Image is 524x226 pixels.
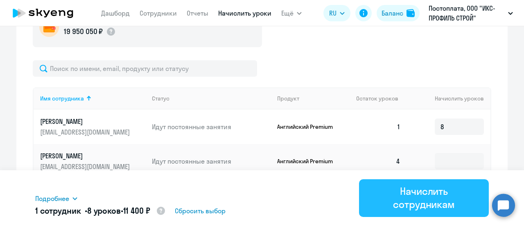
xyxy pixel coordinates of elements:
[377,5,420,21] button: Балансbalance
[350,110,407,144] td: 1
[359,179,489,217] button: Начислить сотрудникам
[152,122,271,131] p: Идут постоянные занятия
[40,95,145,102] div: Имя сотрудника
[187,9,208,17] a: Отчеты
[40,151,132,160] p: [PERSON_NAME]
[40,117,145,137] a: [PERSON_NAME][EMAIL_ADDRESS][DOMAIN_NAME]
[152,95,271,102] div: Статус
[407,9,415,17] img: balance
[87,205,121,216] span: 8 уроков
[277,158,339,165] p: Английский Premium
[40,151,145,171] a: [PERSON_NAME][EMAIL_ADDRESS][DOMAIN_NAME]
[152,95,169,102] div: Статус
[40,128,132,137] p: [EMAIL_ADDRESS][DOMAIN_NAME]
[277,123,339,130] p: Английский Premium
[101,9,130,17] a: Дашборд
[281,5,302,21] button: Ещё
[33,60,257,77] input: Поиск по имени, email, продукту или статусу
[64,26,103,37] p: 19 950 050 ₽
[429,3,505,23] p: Постоплата, ООО "ИКС-ПРОФИЛЬ СТРОЙ"
[425,3,517,23] button: Постоплата, ООО "ИКС-ПРОФИЛЬ СТРОЙ"
[39,17,59,37] img: wallet-circle.png
[350,144,407,178] td: 4
[40,117,132,126] p: [PERSON_NAME]
[356,95,398,102] span: Остаток уроков
[277,95,299,102] div: Продукт
[123,205,150,216] span: 11 400 ₽
[175,206,226,216] span: Сбросить выбор
[356,95,407,102] div: Остаток уроков
[40,162,132,171] p: [EMAIL_ADDRESS][DOMAIN_NAME]
[382,8,403,18] div: Баланс
[277,95,350,102] div: Продукт
[218,9,271,17] a: Начислить уроки
[40,95,84,102] div: Имя сотрудника
[35,205,166,217] h5: 1 сотрудник • •
[407,87,490,110] th: Начислить уроков
[370,185,477,211] div: Начислить сотрудникам
[281,8,294,18] span: Ещё
[35,194,69,203] span: Подробнее
[152,157,271,166] p: Идут постоянные занятия
[329,8,337,18] span: RU
[140,9,177,17] a: Сотрудники
[323,5,350,21] button: RU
